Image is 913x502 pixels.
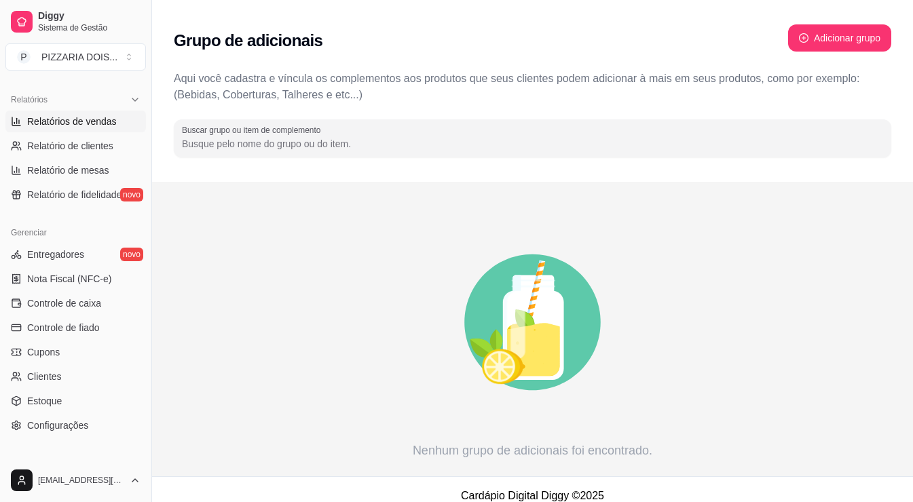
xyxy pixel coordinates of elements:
[27,139,113,153] span: Relatório de clientes
[5,268,146,290] a: Nota Fiscal (NFC-e)
[5,341,146,363] a: Cupons
[27,370,62,383] span: Clientes
[5,135,146,157] a: Relatório de clientes
[27,321,100,334] span: Controle de fiado
[27,296,101,310] span: Controle de caixa
[27,188,122,201] span: Relatório de fidelidade
[5,292,146,314] a: Controle de caixa
[5,43,146,71] button: Select a team
[38,10,141,22] span: Diggy
[27,248,84,261] span: Entregadores
[38,22,141,33] span: Sistema de Gestão
[174,204,891,441] div: animation
[27,115,117,128] span: Relatórios de vendas
[11,94,48,105] span: Relatórios
[5,244,146,265] a: Entregadoresnovo
[182,124,325,136] label: Buscar grupo ou item de complemento
[5,317,146,339] a: Controle de fiado
[38,475,124,486] span: [EMAIL_ADDRESS][DOMAIN_NAME]
[174,30,322,52] h2: Grupo de adicionais
[27,345,60,359] span: Cupons
[5,452,146,474] div: Diggy
[5,159,146,181] a: Relatório de mesas
[174,71,891,103] p: Aqui você cadastra e víncula os complementos aos produtos que seus clientes podem adicionar à mai...
[5,464,146,497] button: [EMAIL_ADDRESS][DOMAIN_NAME]
[799,33,808,43] span: plus-circle
[27,419,88,432] span: Configurações
[5,184,146,206] a: Relatório de fidelidadenovo
[5,366,146,387] a: Clientes
[27,163,109,177] span: Relatório de mesas
[5,222,146,244] div: Gerenciar
[5,390,146,412] a: Estoque
[174,441,891,460] article: Nenhum grupo de adicionais foi encontrado.
[17,50,31,64] span: P
[5,111,146,132] a: Relatórios de vendas
[41,50,117,64] div: PIZZARIA DOIS ...
[27,394,62,408] span: Estoque
[788,24,891,52] button: plus-circleAdicionar grupo
[5,5,146,38] a: DiggySistema de Gestão
[27,272,111,286] span: Nota Fiscal (NFC-e)
[5,414,146,436] a: Configurações
[182,137,883,151] input: Buscar grupo ou item de complemento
